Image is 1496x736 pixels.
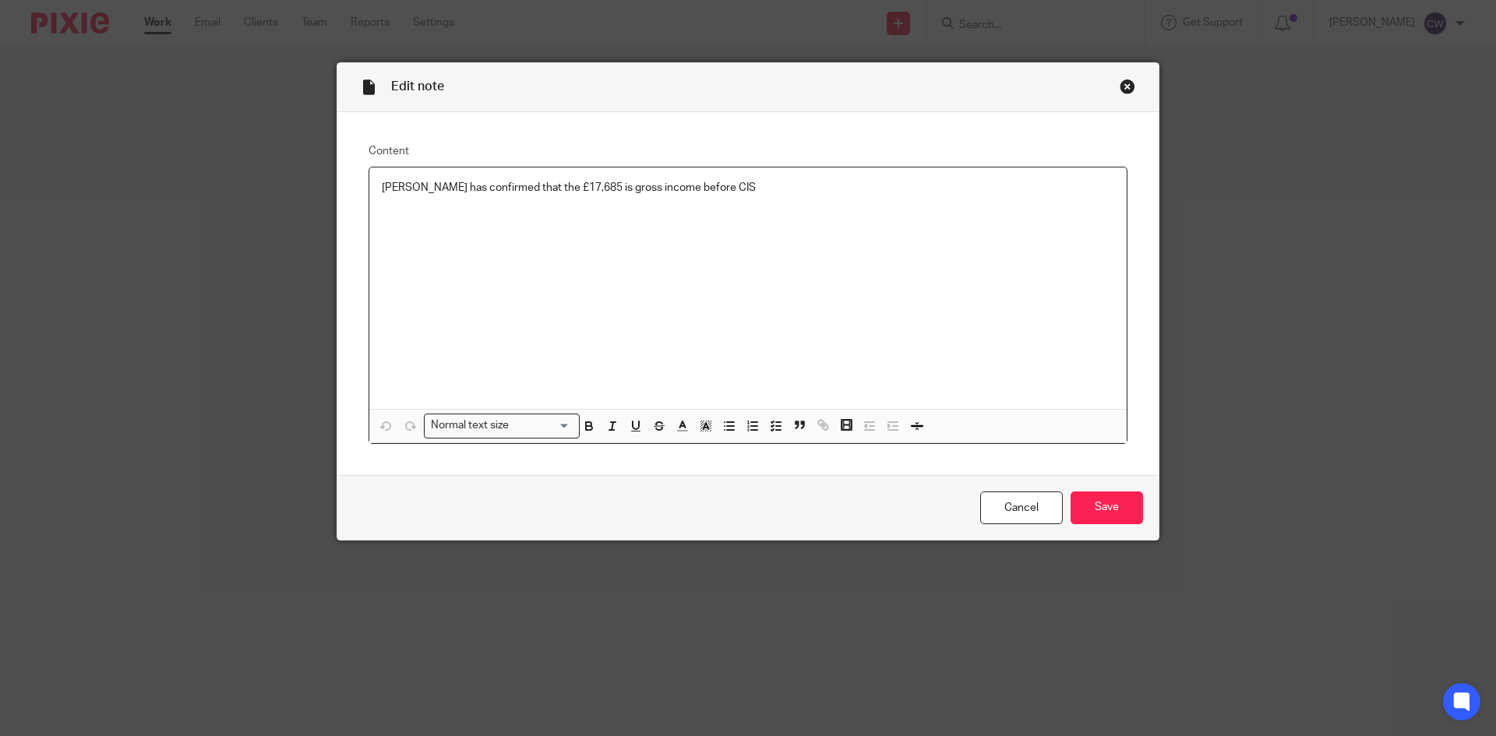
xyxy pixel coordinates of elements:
[382,180,1114,195] p: [PERSON_NAME] has confirmed that the £17,685 is gross income before CIS
[369,143,1127,159] label: Content
[391,80,444,93] span: Edit note
[428,417,513,434] span: Normal text size
[980,491,1063,525] a: Cancel
[1071,491,1143,525] input: Save
[1120,79,1135,94] div: Close this dialog window
[514,417,570,434] input: Search for option
[424,414,580,438] div: Search for option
